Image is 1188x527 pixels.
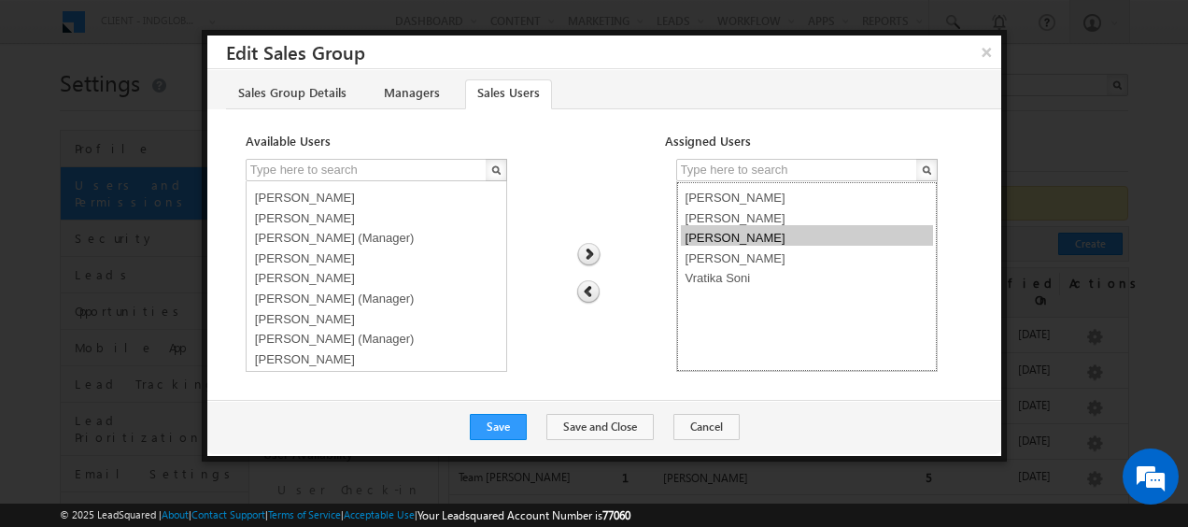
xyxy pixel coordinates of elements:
[681,265,933,286] option: vratika.soni@indglobal.ae
[246,159,488,181] input: Type here to search
[576,243,601,267] img: arrow_right_circle.png
[250,246,502,266] option: akash.sinha@indglobal.ae
[191,508,265,520] a: Contact Support
[576,280,601,305] img: arrow_left_circle.png
[32,98,78,122] img: d_60004797649_company_0_60004797649
[971,36,1001,68] button: ×
[681,206,933,226] option: priya.kumra@indglobal.ae
[491,165,501,175] img: Search
[250,347,502,367] option: ankita.dua@indglobal.ae
[614,133,917,159] div: Assigned Users
[97,98,314,122] div: Chat with us now
[681,246,933,266] option: rahul.rajpurohit@indglobal.ae
[676,159,919,181] input: Type here to search
[250,306,502,327] option: anand.pandey@indglobal.ae
[372,79,451,109] a: Managers
[250,265,502,286] option: akshay.choudhary@indglobal.ae
[60,506,630,524] span: © 2025 LeadSquared | | | | |
[254,404,339,429] em: Start Chat
[306,9,351,54] div: Minimize live chat window
[546,414,654,440] button: Save and Close
[24,173,341,389] textarea: Type your message and hit 'Enter'
[922,165,931,175] img: Search
[250,206,502,226] option: abhishek.dalal@indglobal.ae
[250,286,502,306] option: aman.ramani@indglobal.ae
[250,225,502,246] option: abhishek.singh@indglobal.ae
[344,508,415,520] a: Acceptable Use
[470,414,527,440] button: Save
[602,508,630,522] span: 77060
[417,508,630,522] span: Your Leadsquared Account Number is
[226,133,530,159] div: Available Users
[465,79,552,109] a: Sales Users
[673,414,740,440] button: Cancel
[250,366,502,387] option: ankita.dumbre@indglobal.ae
[162,508,189,520] a: About
[681,185,933,206] option: murari.sharma@indglobal.ae
[681,225,933,246] option: rahul.raj@indglobal.ae
[250,185,502,206] option: aastha.gujariya@indglobal.ae
[226,79,358,109] a: Sales Group Details
[250,326,502,347] option: ankitkumar.singh@indglobal.ae
[226,36,1001,68] h3: Edit Sales Group
[268,508,341,520] a: Terms of Service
